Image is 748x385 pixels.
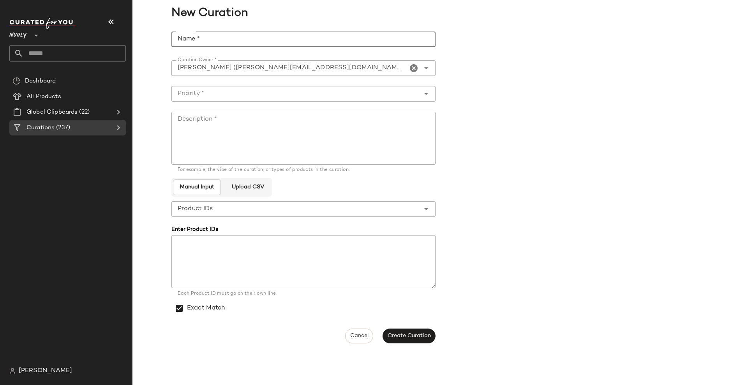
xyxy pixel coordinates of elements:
span: (237) [55,123,70,132]
i: Clear Curation Owner * [409,63,418,73]
span: Dashboard [25,77,56,86]
div: Each Product ID must go on their own line [178,290,429,297]
img: cfy_white_logo.C9jOOHJF.svg [9,18,76,29]
span: Cancel [350,333,369,339]
span: All Products [26,92,61,101]
span: Global Clipboards [26,108,78,117]
img: svg%3e [9,368,16,374]
span: (22) [78,108,90,117]
i: Open [422,63,431,73]
span: Product IDs [178,204,213,214]
button: Create Curation [383,329,436,343]
span: New Curation [132,5,743,22]
span: Nuuly [9,26,27,40]
span: [PERSON_NAME] [19,366,72,376]
button: Upload CSV [225,179,270,195]
div: Enter Product IDs [171,225,436,234]
button: Manual Input [173,179,221,195]
img: svg%3e [12,77,20,85]
label: Exact Match [187,297,225,319]
div: For example, the vibe of the curation, or types of products in the curation. [178,168,429,172]
button: Cancel [345,329,373,343]
i: Open [422,89,431,98]
span: Create Curation [387,333,431,339]
span: Curations [26,123,55,132]
span: Upload CSV [231,184,264,190]
span: Manual Input [180,184,214,190]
